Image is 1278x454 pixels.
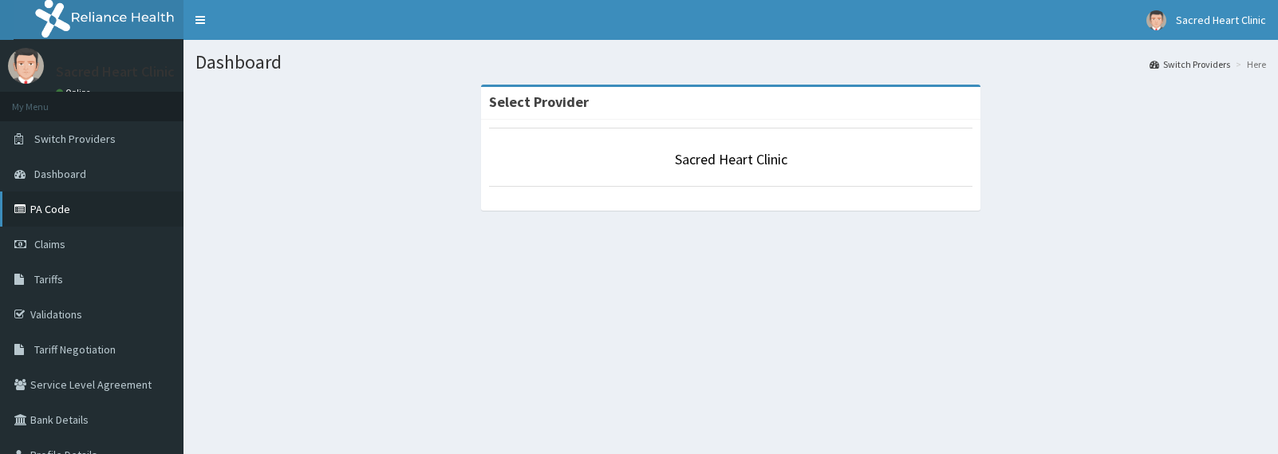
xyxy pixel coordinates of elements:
[1150,57,1230,71] a: Switch Providers
[195,52,1266,73] h1: Dashboard
[1176,13,1266,27] span: Sacred Heart Clinic
[1232,57,1266,71] li: Here
[34,237,65,251] span: Claims
[8,48,44,84] img: User Image
[56,65,175,79] p: Sacred Heart Clinic
[489,93,589,111] strong: Select Provider
[34,342,116,357] span: Tariff Negotiation
[56,87,94,98] a: Online
[34,167,86,181] span: Dashboard
[34,132,116,146] span: Switch Providers
[34,272,63,286] span: Tariffs
[675,150,787,168] a: Sacred Heart Clinic
[1146,10,1166,30] img: User Image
